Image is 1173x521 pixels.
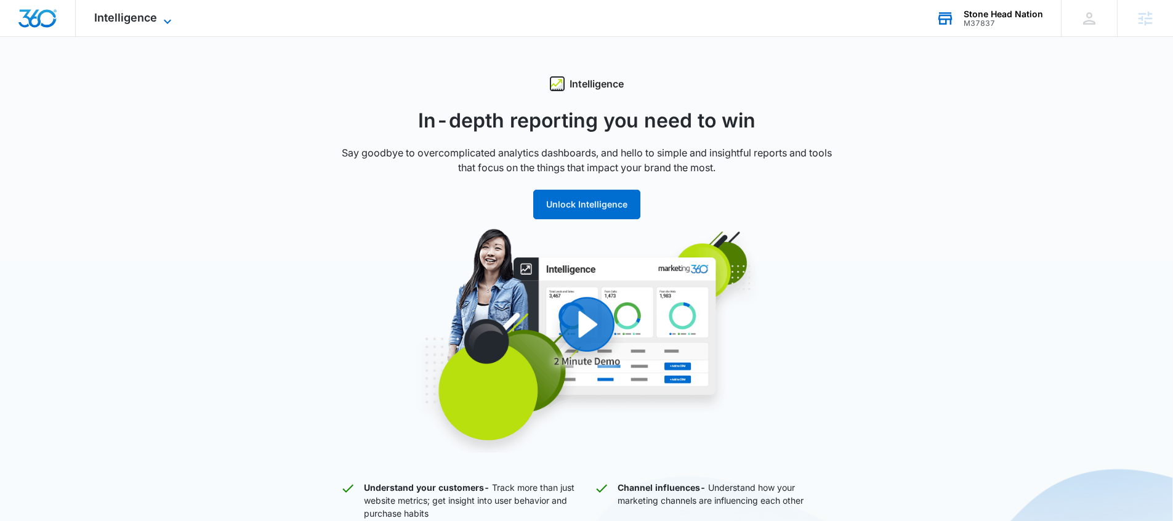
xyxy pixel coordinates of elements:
[341,145,833,175] p: Say goodbye to overcomplicated analytics dashboards, and hello to simple and insightful reports a...
[94,11,157,24] span: Intelligence
[341,76,833,91] div: Intelligence
[364,481,579,520] p: Track more than just website metrics; get insight into user behavior and purchase habits
[364,482,490,493] strong: Understand your customers -
[533,190,640,219] button: Unlock Intelligence
[618,482,706,493] strong: Channel influences -
[341,106,833,135] h1: In-depth reporting you need to win
[964,9,1043,19] div: account name
[353,228,821,453] img: Intelligence
[964,19,1043,28] div: account id
[618,481,833,520] p: Understand how your marketing channels are influencing each other
[533,199,640,209] a: Unlock Intelligence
